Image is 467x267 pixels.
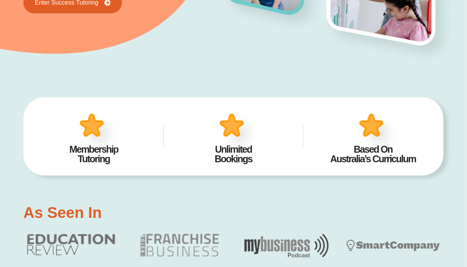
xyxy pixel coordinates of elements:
[315,145,431,164] h2: Based On Australia’s Curriculum
[23,205,102,221] h2: As Seen In
[339,180,467,267] iframe: Chat Widget
[36,145,152,164] h2: Membership Tutoring
[175,145,292,164] h2: Unlimited Bookings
